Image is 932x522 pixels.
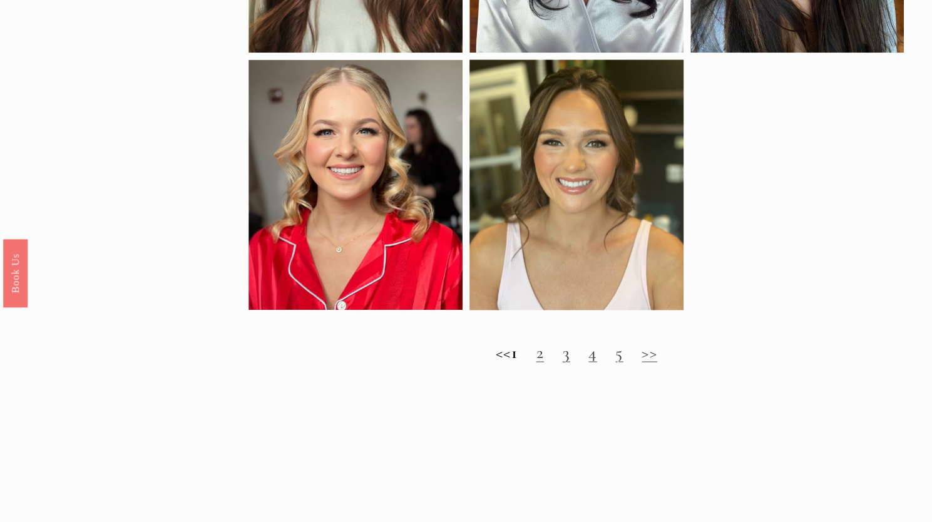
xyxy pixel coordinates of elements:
a: 3 [562,342,570,362]
a: Book Us [3,239,28,307]
a: >> [642,342,657,362]
strong: 1 [511,342,518,362]
a: 4 [588,342,597,362]
a: 2 [536,342,543,362]
h2: << [248,342,904,362]
a: 5 [615,342,623,362]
